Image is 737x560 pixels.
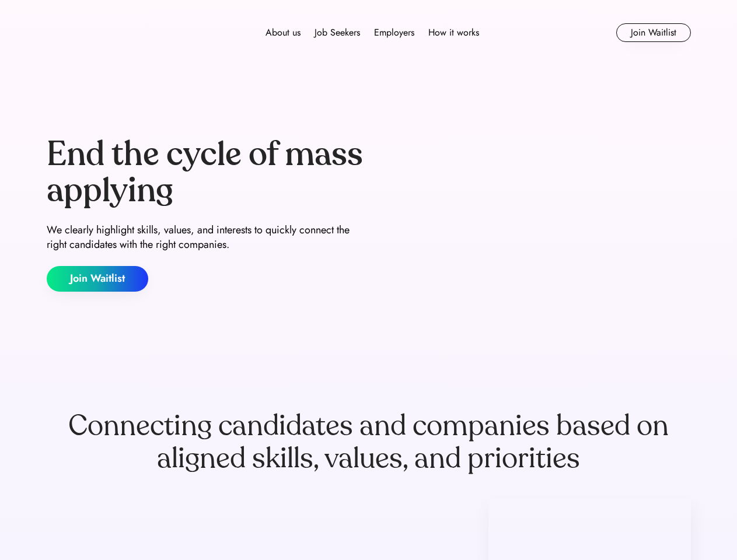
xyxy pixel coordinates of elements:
[47,266,148,292] button: Join Waitlist
[374,26,414,40] div: Employers
[315,26,360,40] div: Job Seekers
[47,23,128,42] img: Forward logo
[373,89,691,339] img: yH5BAEAAAAALAAAAAABAAEAAAIBRAA7
[47,136,364,208] div: End the cycle of mass applying
[428,26,479,40] div: How it works
[616,23,691,42] button: Join Waitlist
[266,26,301,40] div: About us
[47,409,691,475] div: Connecting candidates and companies based on aligned skills, values, and priorities
[47,223,364,252] div: We clearly highlight skills, values, and interests to quickly connect the right candidates with t...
